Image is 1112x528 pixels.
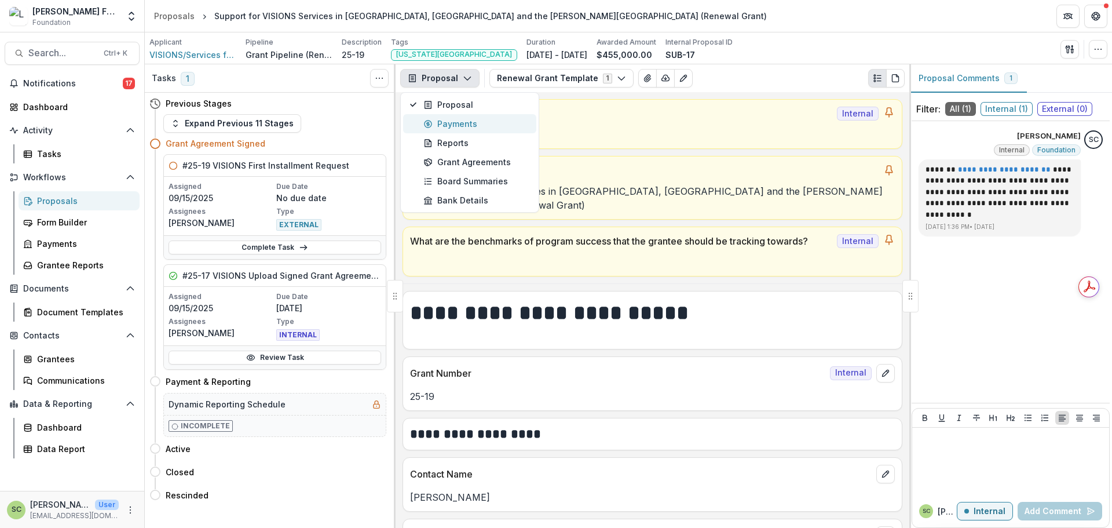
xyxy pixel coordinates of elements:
h4: Rescinded [166,489,209,501]
button: Add Comment [1018,502,1102,520]
p: Support for VISIONS Services in [GEOGRAPHIC_DATA], [GEOGRAPHIC_DATA] and the [PERSON_NAME][GEOGRA... [410,184,895,212]
p: User [95,500,119,510]
h4: Grant Agreement Signed [166,137,265,150]
p: [DATE] 1:36 PM • [DATE] [926,223,1074,231]
span: [US_STATE][GEOGRAPHIC_DATA] [396,50,512,59]
span: Internal [837,107,879,121]
span: Notifications [23,79,123,89]
button: Italicize [952,411,966,425]
p: Contact Name [410,467,872,481]
span: Foundation [32,17,71,28]
div: Dashboard [37,421,130,434]
span: Documents [23,284,121,294]
div: [PERSON_NAME] Fund for the Blind [32,5,119,17]
p: Grant Number [410,366,825,380]
a: Proposals [19,191,140,210]
button: Align Center [1073,411,1087,425]
button: View Attached Files [638,69,657,88]
button: Align Right [1089,411,1103,425]
img: Lavelle Fund for the Blind [9,7,28,26]
span: Internal [837,234,879,248]
button: Heading 2 [1004,411,1018,425]
span: Contacts [23,331,121,341]
button: Strike [970,411,983,425]
p: [DATE] - [DATE] [526,49,587,61]
p: Internal Proposal ID [665,37,733,48]
button: Heading 1 [986,411,1000,425]
button: Internal [957,502,1013,520]
h4: Active [166,443,191,455]
p: 25-19 [342,49,364,61]
button: Toggle View Cancelled Tasks [370,69,389,88]
div: Grantee Reports [37,259,130,271]
h3: Tasks [152,74,176,83]
p: Due Date [276,292,382,302]
span: Data & Reporting [23,399,121,409]
span: Internal [999,146,1025,154]
button: Plaintext view [868,69,887,88]
p: Type [276,316,382,327]
p: Pipeline [246,37,273,48]
p: Grant Number [410,107,832,121]
p: 25-19 [410,128,895,141]
a: Tasks [19,144,140,163]
span: External ( 0 ) [1037,102,1092,116]
button: Proposal [400,69,480,88]
p: 09/15/2025 [169,192,274,204]
p: $455,000.00 [597,49,652,61]
div: Communications [37,374,130,387]
p: Applicant [149,37,182,48]
button: Notifications17 [5,74,140,93]
p: Due Date [276,181,382,192]
p: Incomplete [181,421,230,431]
p: [PERSON_NAME] [410,490,895,504]
span: 1 [1009,74,1012,82]
a: VISIONS/Services for the Blind and Visually Impaired [149,49,236,61]
a: Communications [19,371,140,390]
button: More [123,503,137,517]
a: Payments [19,234,140,253]
div: Proposals [154,10,195,22]
a: What are the benchmarks of program success that the grantee should be tracking towards?Internal [403,227,902,276]
div: Ctrl + K [101,47,130,60]
p: Filter: [916,102,941,116]
p: SUB-17 [665,49,695,61]
p: [PERSON_NAME] [938,505,957,518]
div: Bank Details [423,194,529,206]
div: Board Summaries [423,175,529,187]
button: Proposal Comments [909,64,1027,93]
button: Ordered List [1038,411,1052,425]
p: Awarded Amount [597,37,656,48]
p: 25-19 [410,389,895,403]
div: Proposals [37,195,130,207]
span: 1 [181,72,195,86]
div: Sandra Ching [12,506,21,514]
div: Grantees [37,353,130,365]
h5: Dynamic Reporting Schedule [169,398,286,410]
span: Activity [23,126,121,136]
span: EXTERNAL [276,219,321,231]
p: What are the benchmarks of program success that the grantee should be tracking towards? [410,234,832,248]
div: Reports [423,137,529,149]
div: Payments [37,238,130,250]
nav: breadcrumb [149,8,771,24]
div: Document Templates [37,306,130,318]
span: Internal [830,366,872,380]
p: 09/15/2025 [169,302,274,314]
span: Internal ( 1 ) [981,102,1033,116]
span: INTERNAL [276,329,320,341]
a: Grant NumberInternal25-19 [403,99,902,149]
span: Foundation [1037,146,1076,154]
p: Assigned [169,292,274,302]
div: Sandra Ching [1089,136,1099,144]
h4: Previous Stages [166,97,232,110]
button: Open Contacts [5,326,140,345]
div: Proposal [423,99,529,111]
p: [PERSON_NAME] [30,498,90,511]
h4: Closed [166,466,194,478]
span: Workflows [23,173,121,183]
p: Internal [974,507,1005,516]
div: Tasks [37,148,130,160]
button: Edit as form [674,69,693,88]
